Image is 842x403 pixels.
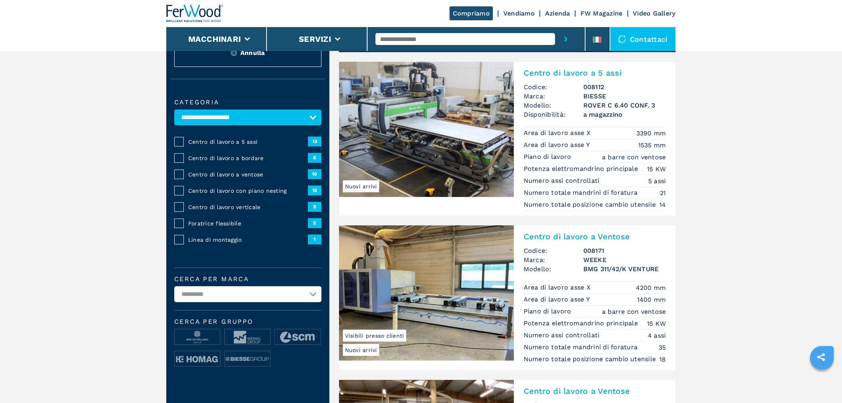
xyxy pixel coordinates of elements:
[524,386,666,396] h2: Centro di lavoro a Ventose
[188,236,308,244] span: Linea di montaggio
[524,343,640,352] p: Numero totale mandrini di foratura
[602,307,666,316] em: a barre con ventose
[188,138,308,146] span: Centro di lavoro a 5 assi
[174,39,322,67] button: ResetAnnulla
[583,82,666,92] h3: 008112
[524,92,583,101] span: Marca:
[339,225,514,361] img: Centro di lavoro a Ventose WEEKE BMG 311/42/K VENTURE
[299,34,331,44] button: Servizi
[524,129,593,137] p: Area di lavoro asse X
[308,235,322,244] span: 1
[524,355,658,364] p: Numero totale posizione cambio utensile
[225,329,270,345] img: image
[188,154,308,162] span: Centro di lavoro a bordare
[308,218,322,228] span: 5
[339,225,676,370] a: Centro di lavoro a Ventose WEEKE BMG 311/42/K VENTURENuovi arriviVisibili presso clientiCentro di...
[175,351,220,367] img: image
[583,110,666,119] span: a magazzino
[339,62,676,216] a: Centro di lavoro a 5 assi BIESSE ROVER C 6.40 CONF. 3Nuovi arriviCentro di lavoro a 5 assiCodice:...
[660,188,667,198] em: 21
[225,351,270,367] img: image
[174,319,322,325] span: Cerca per Gruppo
[524,283,593,292] p: Area di lavoro asse X
[660,355,667,364] em: 18
[638,141,666,150] em: 1535 mm
[524,264,583,274] span: Modello:
[524,295,592,304] p: Area di lavoro asse Y
[524,68,666,78] h2: Centro di lavoro a 5 assi
[524,246,583,255] span: Codice:
[524,164,640,173] p: Potenza elettromandrino principale
[308,153,322,162] span: 5
[633,10,676,17] a: Video Gallery
[618,35,626,43] img: Contattaci
[524,153,573,161] p: Piano di lavoro
[583,246,666,255] h3: 008171
[275,329,320,345] img: image
[808,367,836,397] iframe: Chat
[188,203,308,211] span: Centro di lavoro verticale
[583,255,666,264] h3: WEEKE
[647,319,666,328] em: 15 KW
[555,27,577,51] button: submit-button
[636,129,666,138] em: 3390 mm
[545,10,570,17] a: Azienda
[188,34,241,44] button: Macchinari
[524,307,573,316] p: Piano di lavoro
[648,331,667,340] em: 4 assi
[339,62,514,197] img: Centro di lavoro a 5 assi BIESSE ROVER C 6.40 CONF. 3
[659,343,667,352] em: 35
[647,164,666,174] em: 15 KW
[175,329,220,345] img: image
[188,219,308,227] span: Foratrice flessibile
[308,169,322,179] span: 10
[583,92,666,101] h3: BIESSE
[308,137,322,146] span: 13
[636,283,666,292] em: 4200 mm
[524,82,583,92] span: Codice:
[524,141,592,149] p: Area di lavoro asse Y
[524,319,640,328] p: Potenza elettromandrino principale
[503,10,535,17] a: Vendiamo
[602,153,666,162] em: a barre con ventose
[524,232,666,241] h2: Centro di lavoro a Ventose
[637,295,666,304] em: 1400 mm
[524,101,583,110] span: Modello:
[524,188,640,197] p: Numero totale mandrini di foratura
[343,180,379,192] span: Nuovi arrivi
[308,202,322,211] span: 9
[524,176,602,185] p: Numero assi controllati
[610,27,676,51] div: Contattaci
[649,176,667,186] em: 5 assi
[174,99,322,106] label: Categoria
[231,50,237,56] img: Reset
[581,10,623,17] a: FW Magazine
[811,347,831,367] a: sharethis
[188,187,308,195] span: Centro di lavoro con piano nesting
[240,48,265,57] span: Annulla
[583,101,666,110] h3: ROVER C 6.40 CONF. 3
[166,5,224,22] img: Ferwood
[343,330,406,342] span: Visibili presso clienti
[308,186,322,195] span: 15
[450,6,493,20] a: Compriamo
[524,110,583,119] span: Disponibilità:
[524,255,583,264] span: Marca:
[660,200,667,209] em: 14
[524,331,602,340] p: Numero assi controllati
[174,276,322,282] label: Cerca per marca
[188,170,308,178] span: Centro di lavoro a ventose
[524,200,658,209] p: Numero totale posizione cambio utensile
[583,264,666,274] h3: BMG 311/42/K VENTURE
[343,344,379,356] span: Nuovi arrivi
